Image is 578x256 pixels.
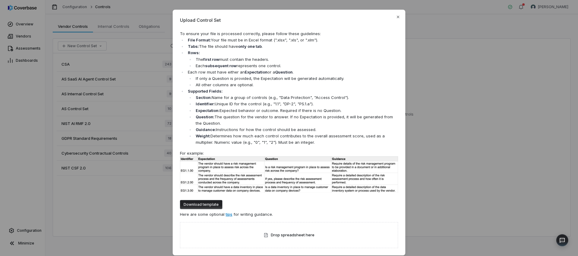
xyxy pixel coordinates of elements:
p: Your file must be in Excel format (".xlsx", ".xls", or ".xlm"). [188,37,398,43]
strong: Question [275,70,293,74]
strong: first row [203,57,219,62]
p: To ensure your file is processed correctly, please follow these guidelines: [180,31,398,37]
span: Upload Control Set [180,17,398,23]
strong: Expectation: [196,108,220,113]
strong: only one tab [238,44,262,49]
li: The must contain the headers. [194,56,398,63]
li: Name for a group of controls (e.g., "Data Protection", "Access Control"). [194,94,398,101]
p: Each row must have either an or a . [188,69,398,75]
li: The question for the vendor to answer. If no Expectation is provided, it will be generated from t... [194,114,398,126]
span: for writing guidance. [234,212,273,217]
strong: Supported Fields: [188,89,223,94]
li: Unique ID for the control (e.g., "1.1", "DP-2", "PS.1.a"). [194,101,398,107]
strong: Weight: [196,133,211,138]
strong: subsequent row [205,63,237,68]
strong: Identifier: [196,101,215,106]
span: For example: [180,151,204,156]
li: If only a Question is provided, the Expectation will be generated automatically. [194,75,398,82]
li: Expected behavior or outcome. Required if there is no Question. [194,107,398,114]
p: The file should have . [188,43,398,50]
li: Determines how much each control contributes to the overall assessment score, used as a multiplie... [194,133,398,146]
img: Sample spreadsheet format [180,156,398,193]
button: tips [224,212,234,218]
li: All other columns are optional. [194,82,398,88]
span: Here are some optional [180,212,224,217]
strong: Section: [196,95,212,100]
strong: Question: [196,114,214,119]
li: Instructions for how the control should be assessed. [194,126,398,133]
strong: File Format: [188,38,211,42]
strong: Guidance: [196,127,216,132]
strong: Rows: [188,50,200,55]
li: Each represents one control. [194,63,398,69]
strong: Expectation [245,70,267,74]
span: Drop spreadsheet here [271,232,314,238]
button: Download template [180,200,222,209]
strong: Tabs: [188,44,199,49]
